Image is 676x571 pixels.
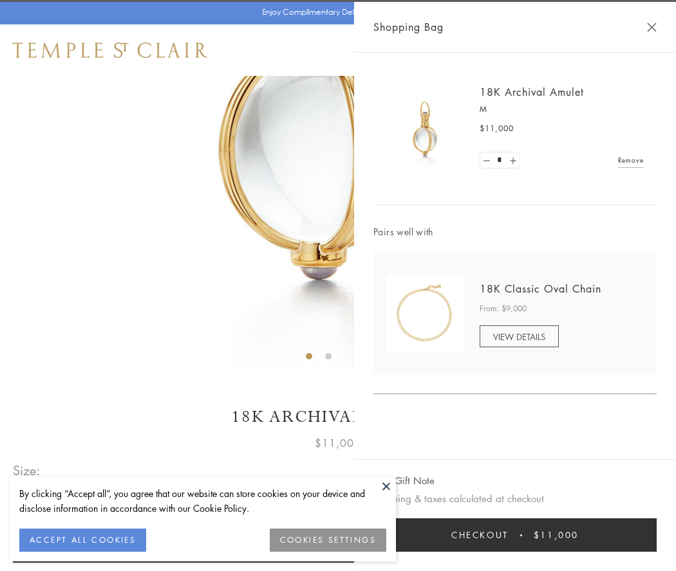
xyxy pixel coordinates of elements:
[315,435,361,451] span: $11,000
[480,85,584,99] a: 18K Archival Amulet
[262,6,408,19] p: Enjoy Complimentary Delivery & Returns
[373,473,435,489] button: Add Gift Note
[480,302,527,315] span: From: $9,000
[480,103,644,116] p: M
[534,528,579,542] span: $11,000
[373,491,657,507] p: Shipping & taxes calculated at checkout
[480,282,601,296] a: 18K Classic Oval Chain
[13,460,41,481] span: Size:
[647,23,657,32] button: Close Shopping Bag
[451,528,509,542] span: Checkout
[480,122,514,135] span: $11,000
[373,224,657,239] span: Pairs well with
[506,152,519,168] a: Set quantity to 2
[480,325,559,347] a: VIEW DETAILS
[386,90,464,167] img: 18K Archival Amulet
[373,19,444,35] span: Shopping Bag
[19,529,146,552] button: ACCEPT ALL COOKIES
[618,153,644,167] a: Remove
[480,152,493,168] a: Set quantity to 0
[13,42,207,58] img: Temple St. Clair
[386,275,464,352] img: N88865-OV18
[13,406,663,428] h1: 18K Archival Amulet
[373,518,657,552] button: Checkout $11,000
[493,331,545,343] span: VIEW DETAILS
[19,486,386,516] div: By clicking “Accept all”, you agree that our website can store cookies on your device and disclos...
[270,529,386,552] button: COOKIES SETTINGS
